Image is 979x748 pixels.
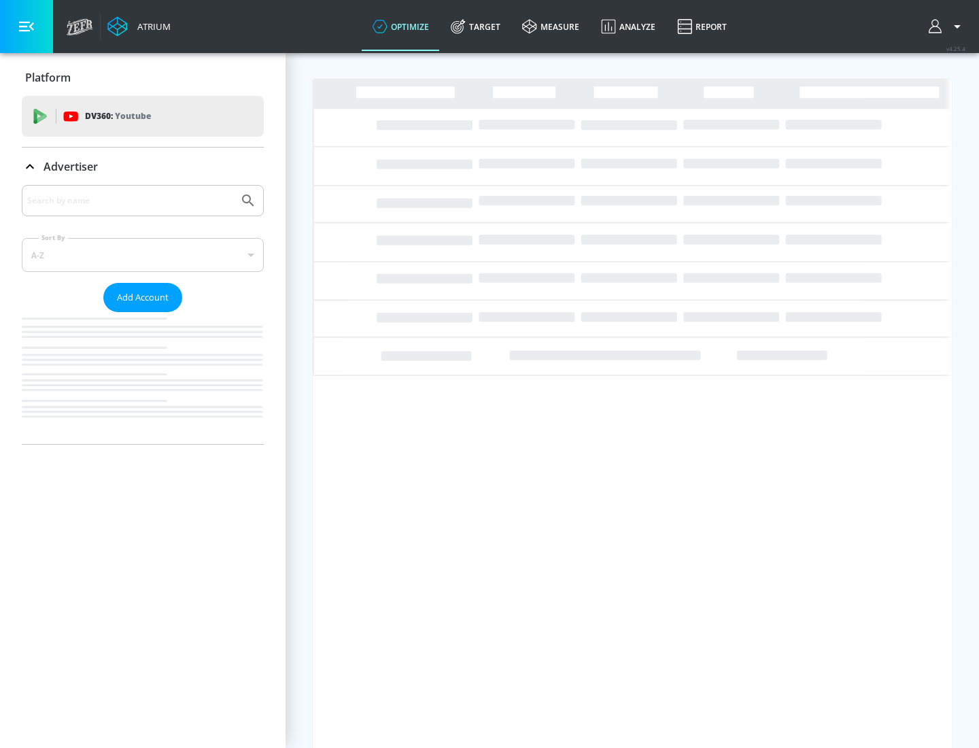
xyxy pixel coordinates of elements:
[362,2,440,51] a: optimize
[22,312,264,444] nav: list of Advertiser
[44,159,98,174] p: Advertiser
[115,109,151,123] p: Youtube
[22,58,264,97] div: Platform
[25,70,71,85] p: Platform
[22,238,264,272] div: A-Z
[666,2,738,51] a: Report
[440,2,511,51] a: Target
[39,233,68,242] label: Sort By
[117,290,169,305] span: Add Account
[27,192,233,209] input: Search by name
[946,45,965,52] span: v 4.25.4
[107,16,171,37] a: Atrium
[85,109,151,124] p: DV360:
[511,2,590,51] a: measure
[103,283,182,312] button: Add Account
[22,148,264,186] div: Advertiser
[22,185,264,444] div: Advertiser
[132,20,171,33] div: Atrium
[22,96,264,137] div: DV360: Youtube
[590,2,666,51] a: Analyze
